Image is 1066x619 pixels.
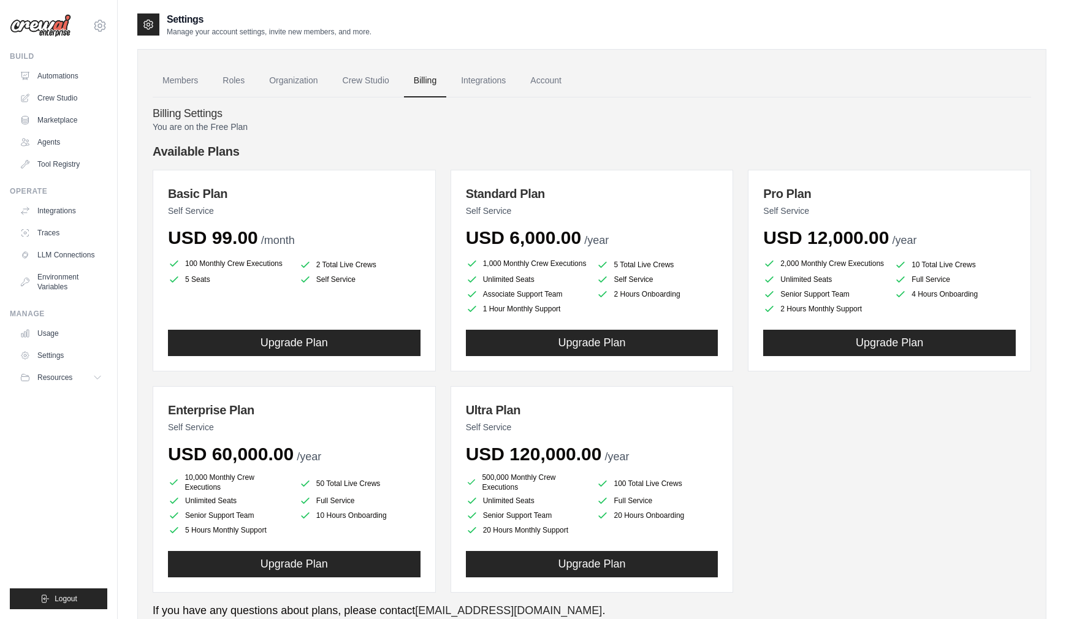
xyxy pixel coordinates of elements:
[15,324,107,343] a: Usage
[153,121,1031,133] p: You are on the Free Plan
[596,495,718,507] li: Full Service
[894,288,1016,300] li: 4 Hours Onboarding
[520,64,571,97] a: Account
[168,205,421,217] p: Self Service
[213,64,254,97] a: Roles
[596,259,718,271] li: 5 Total Live Crews
[763,205,1016,217] p: Self Service
[15,223,107,243] a: Traces
[167,27,371,37] p: Manage your account settings, invite new members, and more.
[763,185,1016,202] h3: Pro Plan
[763,227,889,248] span: USD 12,000.00
[596,288,718,300] li: 2 Hours Onboarding
[168,401,421,419] h3: Enterprise Plan
[299,273,421,286] li: Self Service
[168,227,258,248] span: USD 99.00
[153,602,1031,619] p: If you have any questions about plans, please contact .
[15,132,107,152] a: Agents
[605,450,630,463] span: /year
[466,551,718,577] button: Upgrade Plan
[15,267,107,297] a: Environment Variables
[15,346,107,365] a: Settings
[894,259,1016,271] li: 10 Total Live Crews
[168,551,421,577] button: Upgrade Plan
[596,475,718,492] li: 100 Total Live Crews
[10,51,107,61] div: Build
[15,154,107,174] a: Tool Registry
[153,64,208,97] a: Members
[15,368,107,387] button: Resources
[15,201,107,221] a: Integrations
[10,309,107,319] div: Manage
[168,421,421,433] p: Self Service
[596,273,718,286] li: Self Service
[466,473,587,492] li: 500,000 Monthly Crew Executions
[168,495,289,507] li: Unlimited Seats
[299,495,421,507] li: Full Service
[466,288,587,300] li: Associate Support Team
[10,14,71,37] img: Logo
[466,421,718,433] p: Self Service
[466,444,602,464] span: USD 120,000.00
[168,330,421,356] button: Upgrade Plan
[466,401,718,419] h3: Ultra Plan
[168,185,421,202] h3: Basic Plan
[37,373,72,382] span: Resources
[15,110,107,130] a: Marketplace
[763,273,885,286] li: Unlimited Seats
[168,473,289,492] li: 10,000 Monthly Crew Executions
[168,273,289,286] li: 5 Seats
[894,273,1016,286] li: Full Service
[15,66,107,86] a: Automations
[297,450,321,463] span: /year
[153,107,1031,121] h4: Billing Settings
[466,303,587,315] li: 1 Hour Monthly Support
[55,594,77,604] span: Logout
[153,143,1031,160] h4: Available Plans
[451,64,516,97] a: Integrations
[466,495,587,507] li: Unlimited Seats
[261,234,295,246] span: /month
[10,186,107,196] div: Operate
[333,64,399,97] a: Crew Studio
[167,12,371,27] h2: Settings
[466,185,718,202] h3: Standard Plan
[466,227,581,248] span: USD 6,000.00
[168,509,289,522] li: Senior Support Team
[466,524,587,536] li: 20 Hours Monthly Support
[763,256,885,271] li: 2,000 Monthly Crew Executions
[15,245,107,265] a: LLM Connections
[466,205,718,217] p: Self Service
[10,588,107,609] button: Logout
[299,509,421,522] li: 10 Hours Onboarding
[892,234,916,246] span: /year
[763,330,1016,356] button: Upgrade Plan
[763,288,885,300] li: Senior Support Team
[299,475,421,492] li: 50 Total Live Crews
[299,259,421,271] li: 2 Total Live Crews
[259,64,327,97] a: Organization
[415,604,602,617] a: [EMAIL_ADDRESS][DOMAIN_NAME]
[466,330,718,356] button: Upgrade Plan
[596,509,718,522] li: 20 Hours Onboarding
[168,444,294,464] span: USD 60,000.00
[168,256,289,271] li: 100 Monthly Crew Executions
[584,234,609,246] span: /year
[466,256,587,271] li: 1,000 Monthly Crew Executions
[168,524,289,536] li: 5 Hours Monthly Support
[15,88,107,108] a: Crew Studio
[466,273,587,286] li: Unlimited Seats
[404,64,446,97] a: Billing
[763,303,885,315] li: 2 Hours Monthly Support
[466,509,587,522] li: Senior Support Team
